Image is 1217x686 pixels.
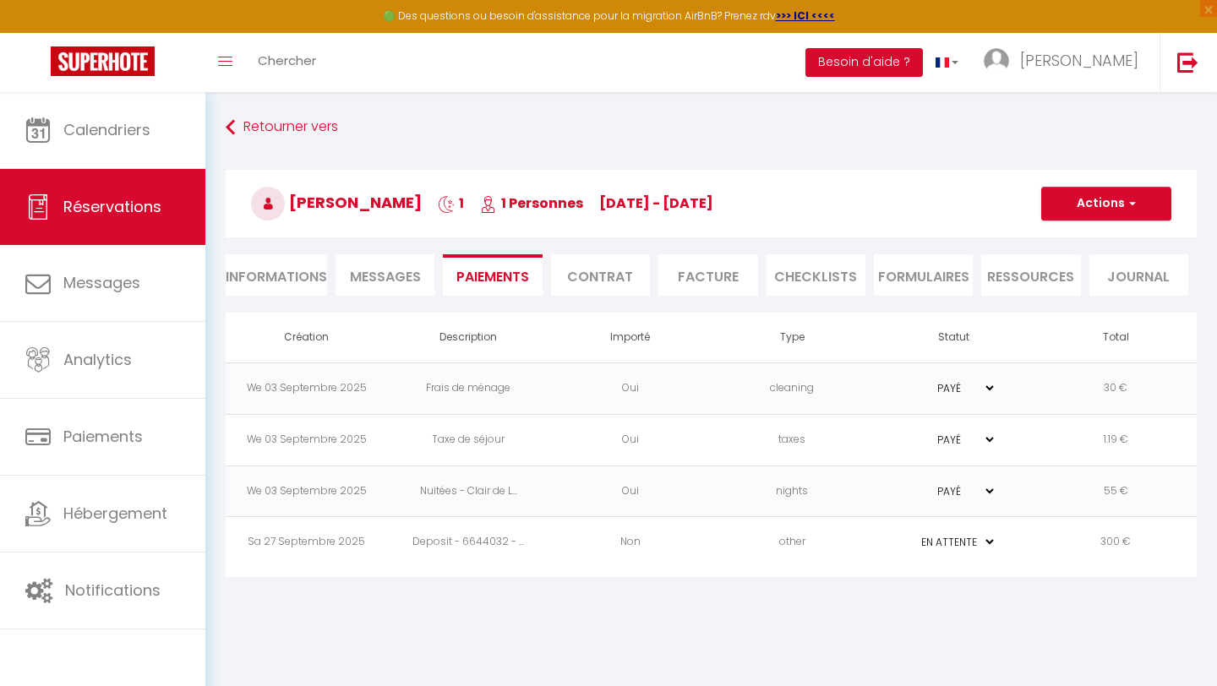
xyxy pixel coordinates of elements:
[712,517,874,569] td: other
[226,313,388,362] th: Création
[245,33,329,92] a: Chercher
[226,414,388,465] td: We 03 Septembre 2025
[51,46,155,76] img: Super Booking
[712,362,874,414] td: cleaning
[251,192,422,213] span: [PERSON_NAME]
[549,313,712,362] th: Importé
[388,414,550,465] td: Taxe de séjour
[63,349,132,370] span: Analytics
[388,313,550,362] th: Description
[63,426,143,447] span: Paiements
[1035,517,1198,569] td: 300 €
[226,362,388,414] td: We 03 Septembre 2025
[1089,254,1188,296] li: Journal
[805,48,923,77] button: Besoin d'aide ?
[63,196,161,217] span: Réservations
[1035,313,1198,362] th: Total
[984,48,1009,73] img: ...
[388,362,550,414] td: Frais de ménage
[1035,414,1198,465] td: 1.19 €
[551,254,650,296] li: Contrat
[226,465,388,517] td: We 03 Septembre 2025
[767,254,865,296] li: CHECKLISTS
[226,254,327,296] li: Informations
[388,465,550,517] td: Nuitées - Clair de L...
[388,517,550,569] td: Deposit - 6644032 - ...
[549,465,712,517] td: Oui
[1177,52,1198,73] img: logout
[549,517,712,569] td: Non
[63,272,140,293] span: Messages
[712,465,874,517] td: nights
[443,254,542,296] li: Paiements
[981,254,1080,296] li: Ressources
[549,414,712,465] td: Oui
[1035,362,1198,414] td: 30 €
[63,119,150,140] span: Calendriers
[1041,187,1171,220] button: Actions
[65,580,161,601] span: Notifications
[258,52,316,69] span: Chercher
[658,254,757,296] li: Facture
[873,313,1035,362] th: Statut
[712,313,874,362] th: Type
[226,517,388,569] td: Sa 27 Septembre 2025
[438,193,464,213] span: 1
[480,193,583,213] span: 1 Personnes
[549,362,712,414] td: Oui
[874,254,973,296] li: FORMULAIRES
[350,267,421,286] span: Messages
[776,8,835,23] a: >>> ICI <<<<
[712,414,874,465] td: taxes
[63,503,167,524] span: Hébergement
[1020,50,1138,71] span: [PERSON_NAME]
[226,112,1197,143] a: Retourner vers
[1035,465,1198,517] td: 55 €
[599,193,713,213] span: [DATE] - [DATE]
[971,33,1160,92] a: ... [PERSON_NAME]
